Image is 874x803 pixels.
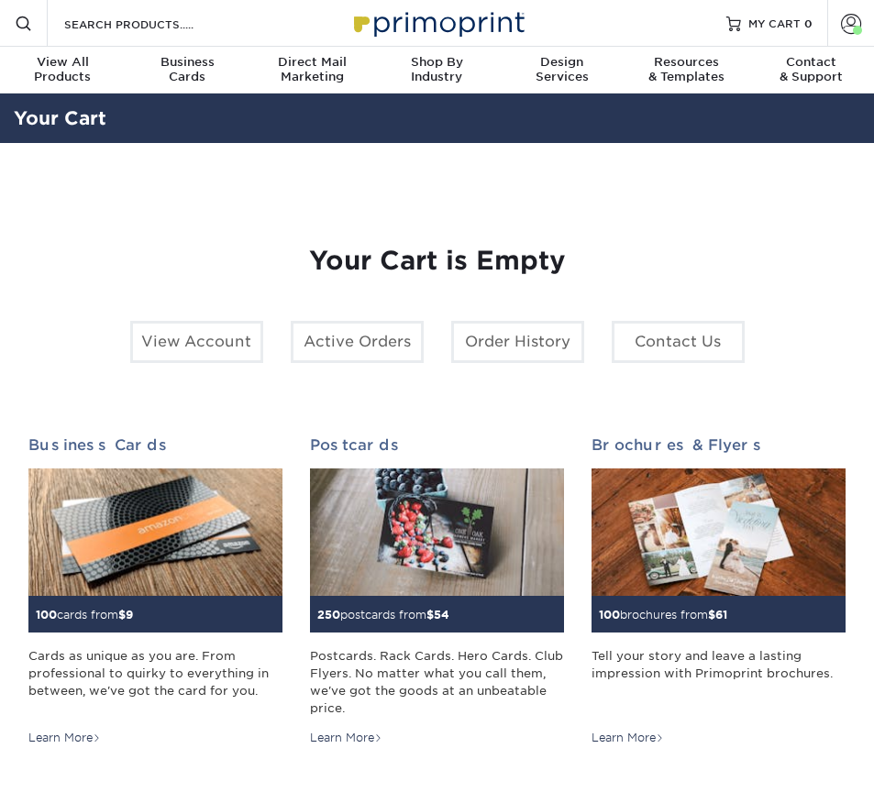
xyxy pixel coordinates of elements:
[310,468,564,595] img: Postcards
[592,730,664,746] div: Learn More
[310,436,564,746] a: Postcards 250postcards from$54 Postcards. Rack Cards. Hero Cards. Club Flyers. No matter what you...
[125,55,249,70] span: Business
[434,608,449,621] span: 54
[310,730,382,746] div: Learn More
[317,608,449,621] small: postcards from
[374,55,499,84] div: Industry
[291,321,424,363] a: Active Orders
[599,608,620,621] span: 100
[249,55,374,84] div: Marketing
[310,647,564,718] div: Postcards. Rack Cards. Hero Cards. Club Flyers. No matter what you call them, we've got the goods...
[62,13,241,35] input: SEARCH PRODUCTS.....
[500,55,625,70] span: Design
[374,47,499,95] a: Shop ByIndustry
[426,608,434,621] span: $
[500,55,625,84] div: Services
[374,55,499,70] span: Shop By
[125,47,249,95] a: BusinessCards
[625,55,749,70] span: Resources
[346,3,529,42] img: Primoprint
[708,608,715,621] span: $
[249,55,374,70] span: Direct Mail
[625,55,749,84] div: & Templates
[748,16,801,31] span: MY CART
[28,246,846,277] h1: Your Cart is Empty
[715,608,727,621] span: 61
[130,321,263,363] a: View Account
[126,608,133,621] span: 9
[317,608,340,621] span: 250
[592,436,846,454] h2: Brochures & Flyers
[28,647,282,718] div: Cards as unique as you are. From professional to quirky to everything in between, we've got the c...
[310,436,564,454] h2: Postcards
[592,468,846,595] img: Brochures & Flyers
[36,608,57,621] span: 100
[749,55,874,70] span: Contact
[28,436,282,454] h2: Business Cards
[451,321,584,363] a: Order History
[125,55,249,84] div: Cards
[749,47,874,95] a: Contact& Support
[804,16,813,29] span: 0
[625,47,749,95] a: Resources& Templates
[28,468,282,595] img: Business Cards
[28,436,282,746] a: Business Cards 100cards from$9 Cards as unique as you are. From professional to quirky to everyth...
[500,47,625,95] a: DesignServices
[14,107,106,129] a: Your Cart
[249,47,374,95] a: Direct MailMarketing
[118,608,126,621] span: $
[749,55,874,84] div: & Support
[612,321,745,363] a: Contact Us
[592,436,846,746] a: Brochures & Flyers 100brochures from$61 Tell your story and leave a lasting impression with Primo...
[592,647,846,718] div: Tell your story and leave a lasting impression with Primoprint brochures.
[599,608,727,621] small: brochures from
[28,730,101,746] div: Learn More
[36,608,133,621] small: cards from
